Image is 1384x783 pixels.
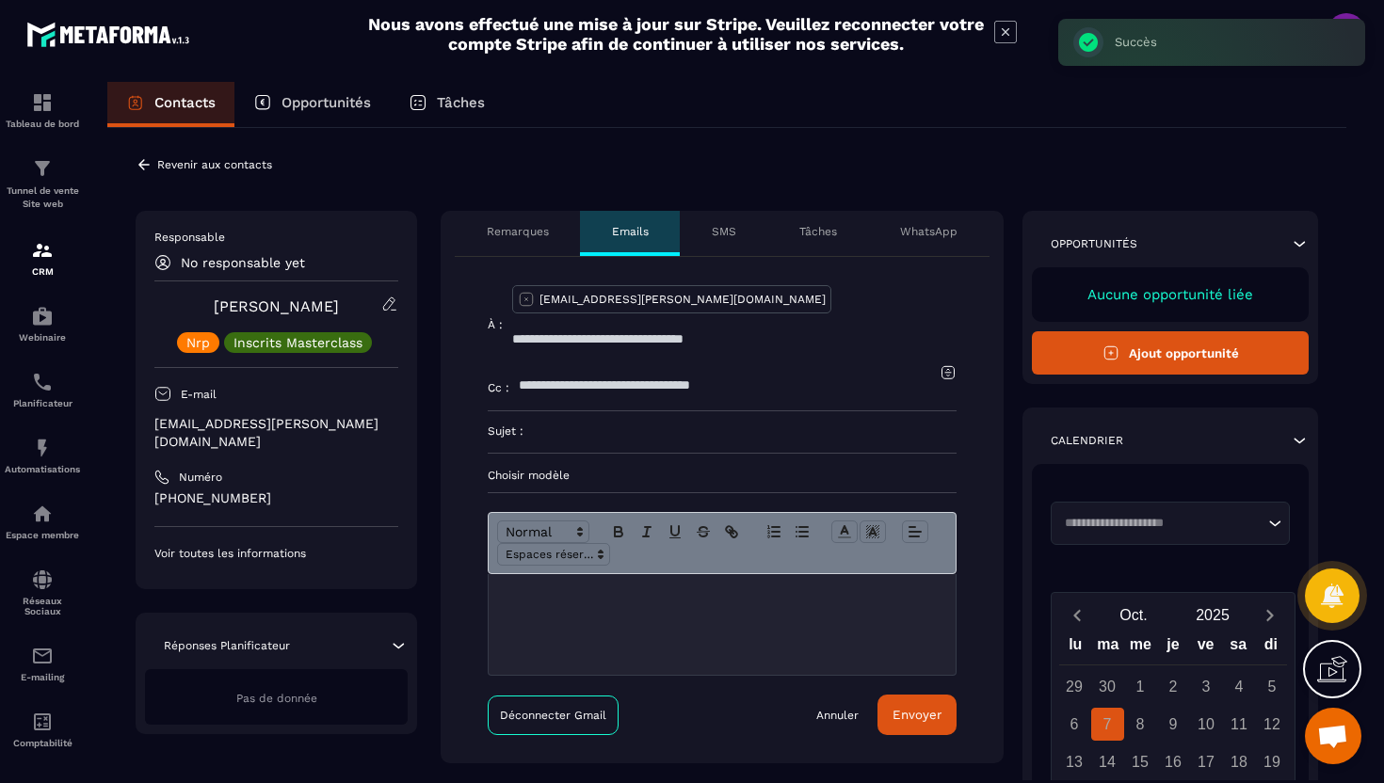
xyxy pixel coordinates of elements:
[1254,631,1287,664] div: di
[1305,708,1361,764] div: Ouvrir le chat
[5,77,80,143] a: formationformationTableau de bord
[1091,670,1124,703] div: 30
[712,224,736,239] p: SMS
[5,738,80,748] p: Comptabilité
[1059,602,1094,628] button: Previous month
[5,184,80,211] p: Tunnel de vente Site web
[236,692,317,705] span: Pas de donnée
[5,119,80,129] p: Tableau de bord
[1256,745,1289,778] div: 19
[26,17,196,52] img: logo
[214,297,339,315] a: [PERSON_NAME]
[1051,286,1290,303] p: Aucune opportunité liée
[5,464,80,474] p: Automatisations
[1223,708,1256,741] div: 11
[181,255,305,270] p: No responsable yet
[1094,599,1173,631] button: Open months overlay
[154,546,398,561] p: Voir toutes les informations
[5,423,80,488] a: automationsautomationsAutomatisations
[154,489,398,507] p: [PHONE_NUMBER]
[1032,331,1309,375] button: Ajout opportunité
[234,82,390,127] a: Opportunités
[1051,433,1123,448] p: Calendrier
[1256,670,1289,703] div: 5
[31,371,54,393] img: scheduler
[877,695,957,735] button: Envoyer
[164,638,290,653] p: Réponses Planificateur
[1091,745,1124,778] div: 14
[282,94,371,111] p: Opportunités
[154,94,216,111] p: Contacts
[488,468,957,483] p: Choisir modèle
[367,14,985,54] h2: Nous avons effectué une mise à jour sur Stripe. Veuillez reconnecter votre compte Stripe afin de ...
[31,305,54,328] img: automations
[612,224,649,239] p: Emails
[157,158,272,171] p: Revenir aux contacts
[1124,745,1157,778] div: 15
[437,94,485,111] p: Tâches
[1157,708,1190,741] div: 9
[1173,599,1252,631] button: Open years overlay
[5,225,80,291] a: formationformationCRM
[488,380,509,395] p: Cc :
[1189,631,1222,664] div: ve
[1223,670,1256,703] div: 4
[390,82,504,127] a: Tâches
[816,708,859,723] a: Annuler
[5,488,80,554] a: automationsautomationsEspace membre
[186,336,210,349] p: Nrp
[154,230,398,245] p: Responsable
[5,530,80,540] p: Espace membre
[233,336,362,349] p: Inscrits Masterclass
[31,503,54,525] img: automations
[1157,631,1190,664] div: je
[31,437,54,459] img: automations
[488,423,523,439] p: Sujet :
[5,357,80,423] a: schedulerschedulerPlanificateur
[31,568,54,591] img: social-network
[5,596,80,616] p: Réseaux Sociaux
[1157,745,1190,778] div: 16
[900,224,958,239] p: WhatsApp
[5,696,80,762] a: accountantaccountantComptabilité
[1058,708,1091,741] div: 6
[1222,631,1255,664] div: sa
[1223,745,1256,778] div: 18
[31,91,54,114] img: formation
[1092,631,1125,664] div: ma
[1190,708,1223,741] div: 10
[1058,514,1263,533] input: Search for option
[1124,670,1157,703] div: 1
[5,398,80,408] p: Planificateur
[31,157,54,180] img: formation
[5,266,80,277] p: CRM
[1124,708,1157,741] div: 8
[539,292,826,307] p: [EMAIL_ADDRESS][PERSON_NAME][DOMAIN_NAME]
[1190,670,1223,703] div: 3
[5,554,80,631] a: social-networksocial-networkRéseaux Sociaux
[1059,631,1092,664] div: lu
[1124,631,1157,664] div: me
[1058,670,1091,703] div: 29
[1051,502,1290,545] div: Search for option
[1051,236,1137,251] p: Opportunités
[1256,708,1289,741] div: 12
[487,224,549,239] p: Remarques
[181,387,217,402] p: E-mail
[154,415,398,451] p: [EMAIL_ADDRESS][PERSON_NAME][DOMAIN_NAME]
[1091,708,1124,741] div: 7
[5,672,80,682] p: E-mailing
[179,470,222,485] p: Numéro
[5,332,80,343] p: Webinaire
[1058,745,1091,778] div: 13
[5,631,80,696] a: emailemailE-mailing
[5,291,80,357] a: automationsautomationsWebinaire
[799,224,837,239] p: Tâches
[5,143,80,225] a: formationformationTunnel de vente Site web
[488,317,503,332] p: À :
[107,82,234,127] a: Contacts
[31,645,54,667] img: email
[1190,745,1223,778] div: 17
[1252,602,1287,628] button: Next month
[31,239,54,262] img: formation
